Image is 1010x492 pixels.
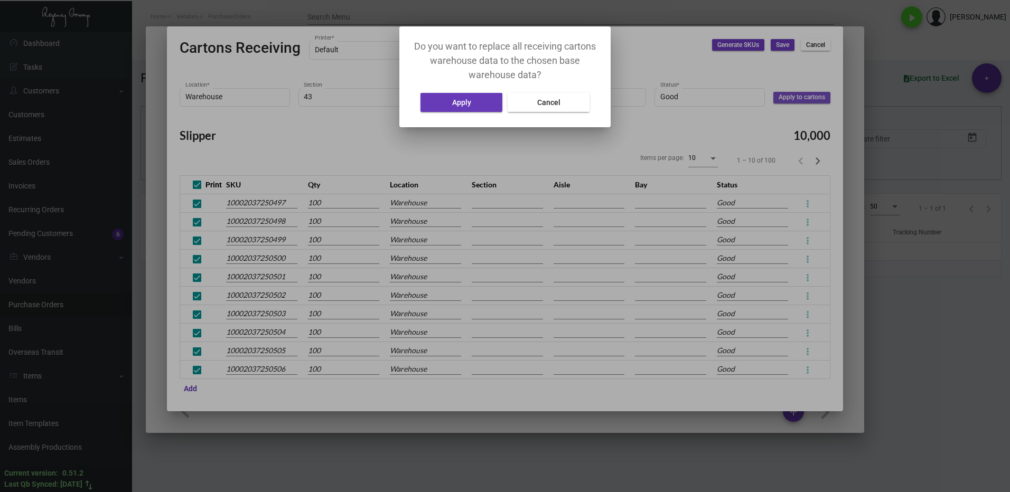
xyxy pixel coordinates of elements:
div: Last Qb Synced: [DATE] [4,479,82,490]
div: Current version: [4,468,58,479]
div: 0.51.2 [62,468,83,479]
button: Apply [420,93,502,112]
button: Cancel [508,93,590,112]
span: Cancel [537,98,560,107]
p: Do you want to replace all receiving cartons warehouse data to the chosen base warehouse data? [412,39,598,82]
span: Apply [452,98,471,107]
